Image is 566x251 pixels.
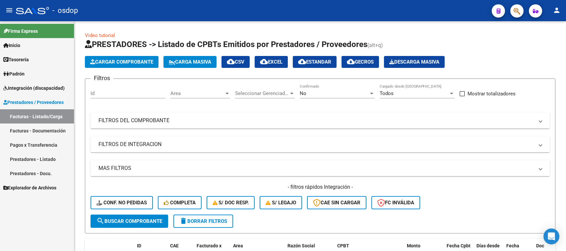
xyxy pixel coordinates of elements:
[91,196,153,209] button: Conf. no pedidas
[298,58,306,66] mat-icon: cloud_download
[313,200,360,206] span: CAE SIN CARGAR
[91,74,113,83] h3: Filtros
[371,196,420,209] button: FC Inválida
[90,59,153,65] span: Cargar Comprobante
[342,56,379,68] button: Gecros
[170,90,224,96] span: Area
[447,243,471,248] span: Fecha Cpbt
[307,196,366,209] button: CAE SIN CARGAR
[91,113,550,128] mat-expansion-panel-header: FILTROS DEL COMPROBANTE
[170,243,179,248] span: CAE
[287,243,315,248] span: Razón Social
[380,90,394,96] span: Todos
[96,218,162,224] span: Buscar Comprobante
[213,200,249,206] span: S/ Doc Resp.
[179,218,227,224] span: Borrar Filtros
[3,70,25,77] span: Padrón
[163,56,217,68] button: Carga Masiva
[255,56,288,68] button: EXCEL
[169,59,211,65] span: Carga Masiva
[3,56,29,63] span: Tesorería
[468,90,516,98] span: Mostrar totalizadores
[3,42,20,49] span: Inicio
[347,58,355,66] mat-icon: cloud_download
[298,59,331,65] span: Estandar
[543,228,559,244] div: Open Intercom Messenger
[3,184,56,191] span: Explorador de Archivos
[266,200,296,206] span: S/ legajo
[91,215,168,228] button: Buscar Comprobante
[98,141,534,148] mat-panel-title: FILTROS DE INTEGRACION
[85,32,115,38] a: Video tutorial
[377,200,414,206] span: FC Inválida
[91,136,550,152] mat-expansion-panel-header: FILTROS DE INTEGRACION
[3,99,64,106] span: Prestadores / Proveedores
[98,165,534,172] mat-panel-title: MAS FILTROS
[85,40,367,49] span: PRESTADORES -> Listado de CPBTs Emitidos por Prestadores / Proveedores
[407,243,420,248] span: Monto
[389,59,439,65] span: Descarga Masiva
[5,6,13,14] mat-icon: menu
[260,58,268,66] mat-icon: cloud_download
[553,6,561,14] mat-icon: person
[52,3,78,18] span: - osdop
[158,196,202,209] button: Completa
[384,56,445,68] button: Descarga Masiva
[260,196,302,209] button: S/ legajo
[96,200,147,206] span: Conf. no pedidas
[137,243,141,248] span: ID
[347,59,374,65] span: Gecros
[227,59,244,65] span: CSV
[260,59,283,65] span: EXCEL
[173,215,233,228] button: Borrar Filtros
[91,183,550,191] h4: - filtros rápidos Integración -
[3,84,65,92] span: Integración (discapacidad)
[384,56,445,68] app-download-masive: Descarga masiva de comprobantes (adjuntos)
[179,217,187,225] mat-icon: delete
[227,58,235,66] mat-icon: cloud_download
[337,243,349,248] span: CPBT
[207,196,255,209] button: S/ Doc Resp.
[96,217,104,225] mat-icon: search
[293,56,337,68] button: Estandar
[300,90,306,96] span: No
[367,42,383,48] span: (alt+q)
[164,200,196,206] span: Completa
[85,56,158,68] button: Cargar Comprobante
[221,56,250,68] button: CSV
[98,117,534,124] mat-panel-title: FILTROS DEL COMPROBANTE
[233,243,243,248] span: Area
[91,160,550,176] mat-expansion-panel-header: MAS FILTROS
[3,27,38,35] span: Firma Express
[235,90,289,96] span: Seleccionar Gerenciador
